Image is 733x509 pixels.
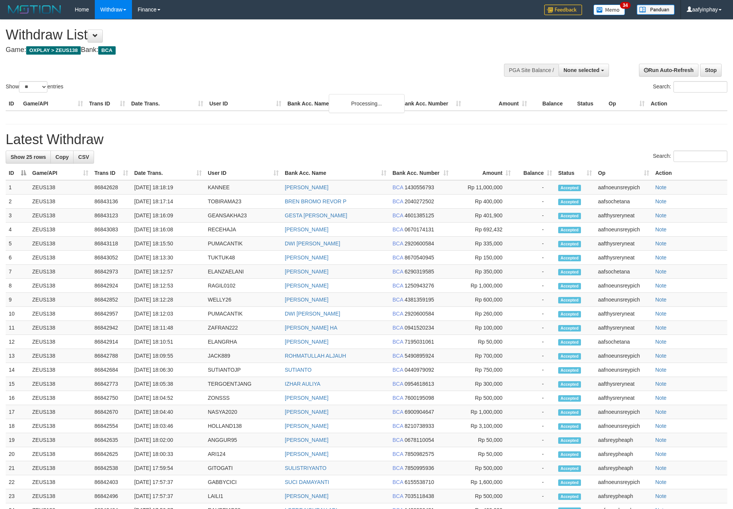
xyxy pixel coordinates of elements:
h1: Latest Withdraw [6,132,727,147]
span: Copy 8210738933 to clipboard [405,423,434,429]
img: Button%20Memo.svg [593,5,625,15]
td: 86842973 [91,265,131,279]
th: Op: activate to sort column ascending [595,166,652,180]
span: Copy 8670540945 to clipboard [405,254,434,261]
td: JACK889 [205,349,282,363]
a: [PERSON_NAME] [285,297,328,303]
td: 86842684 [91,363,131,377]
input: Search: [673,151,727,162]
a: Note [655,479,667,485]
a: Note [655,269,667,275]
a: Note [655,311,667,317]
span: BCA [392,395,403,401]
a: Show 25 rows [6,151,51,163]
span: Copy 4601385125 to clipboard [405,212,434,218]
td: ZEUS138 [29,419,91,433]
a: Note [655,339,667,345]
span: Copy 7195031061 to clipboard [405,339,434,345]
td: [DATE] 18:10:51 [131,335,205,349]
td: Rp 150,000 [452,251,514,265]
td: Rp 260,000 [452,307,514,321]
td: - [514,335,555,349]
span: BCA [392,184,403,190]
a: [PERSON_NAME] [285,493,328,499]
label: Search: [653,81,727,93]
td: ZEUS138 [29,195,91,209]
td: 86842957 [91,307,131,321]
th: Status [574,97,606,111]
td: - [514,377,555,391]
td: 14 [6,363,29,377]
span: Copy 7600195098 to clipboard [405,395,434,401]
td: 9 [6,293,29,307]
a: Note [655,367,667,373]
td: 15 [6,377,29,391]
th: Action [648,97,727,111]
td: Rp 50,000 [452,335,514,349]
span: Show 25 rows [11,154,46,160]
td: ZEUS138 [29,405,91,419]
td: aafthysreryneat [595,321,652,335]
a: [PERSON_NAME] [285,451,328,457]
td: - [514,321,555,335]
a: Note [655,493,667,499]
td: 86842554 [91,419,131,433]
td: 7 [6,265,29,279]
a: [PERSON_NAME] [285,339,328,345]
td: - [514,265,555,279]
div: PGA Site Balance / [504,64,559,77]
td: ZEUS138 [29,321,91,335]
td: 86842942 [91,321,131,335]
td: 4 [6,223,29,237]
td: aafnoeunsreypich [595,180,652,195]
td: RECEHAJA [205,223,282,237]
td: Rp 750,000 [452,363,514,377]
td: HOLLAND138 [205,419,282,433]
td: - [514,419,555,433]
td: 86843123 [91,209,131,223]
td: - [514,180,555,195]
span: Accepted [558,409,581,416]
th: User ID: activate to sort column ascending [205,166,282,180]
span: Copy 2920600584 to clipboard [405,240,434,247]
td: [DATE] 18:04:40 [131,405,205,419]
td: aafsochetana [595,335,652,349]
td: 18 [6,419,29,433]
a: Note [655,240,667,247]
td: 6 [6,251,29,265]
td: 86842924 [91,279,131,293]
td: Rp 350,000 [452,265,514,279]
td: TOBIRAMA23 [205,195,282,209]
span: BCA [392,254,403,261]
td: [DATE] 18:06:30 [131,363,205,377]
h4: Game: Bank: [6,46,481,54]
a: Note [655,283,667,289]
td: GEANSAKHA23 [205,209,282,223]
td: aafthysreryneat [595,391,652,405]
td: [DATE] 18:12:03 [131,307,205,321]
a: Copy [50,151,74,163]
span: Accepted [558,297,581,303]
span: BCA [392,381,403,387]
a: SULISTRIYANTO [285,465,326,471]
a: Note [655,395,667,401]
span: Copy 1250943276 to clipboard [405,283,434,289]
a: [PERSON_NAME] [285,254,328,261]
span: BCA [392,353,403,359]
span: Accepted [558,213,581,219]
span: BCA [392,240,403,247]
td: [DATE] 18:16:09 [131,209,205,223]
input: Search: [673,81,727,93]
td: ELANZAELANI [205,265,282,279]
td: ZEUS138 [29,307,91,321]
span: Copy 0954618613 to clipboard [405,381,434,387]
span: BCA [392,367,403,373]
td: Rp 600,000 [452,293,514,307]
td: PUMACANTIK [205,307,282,321]
span: Copy 0670174131 to clipboard [405,226,434,233]
th: Trans ID [86,97,128,111]
td: - [514,349,555,363]
td: ZEUS138 [29,391,91,405]
td: aafnoeunsreypich [595,293,652,307]
td: aafnoeunsreypich [595,419,652,433]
